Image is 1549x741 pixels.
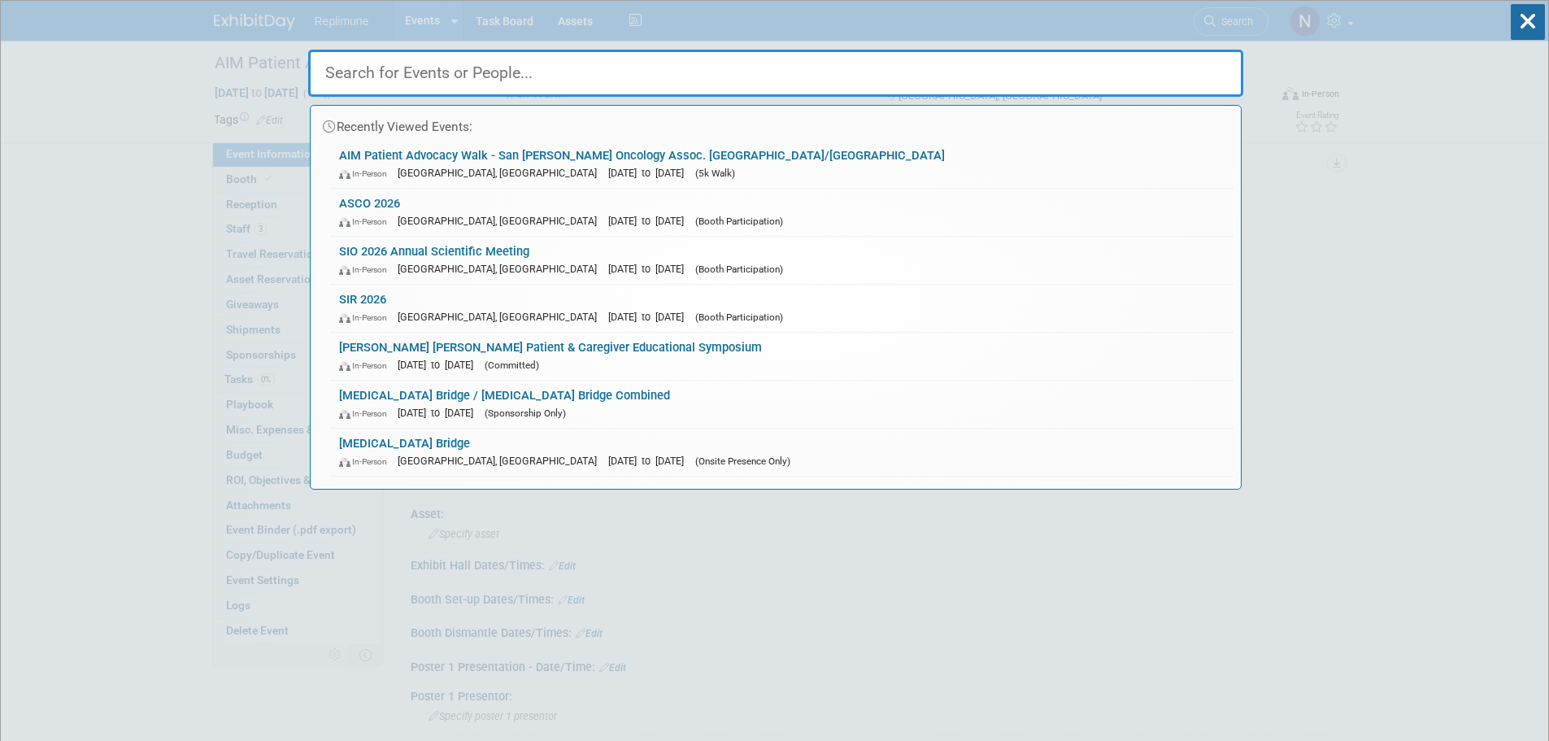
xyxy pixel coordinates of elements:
[339,408,394,419] span: In-Person
[608,455,692,467] span: [DATE] to [DATE]
[398,311,605,323] span: [GEOGRAPHIC_DATA], [GEOGRAPHIC_DATA]
[331,189,1233,236] a: ASCO 2026 In-Person [GEOGRAPHIC_DATA], [GEOGRAPHIC_DATA] [DATE] to [DATE] (Booth Participation)
[608,167,692,179] span: [DATE] to [DATE]
[331,381,1233,428] a: [MEDICAL_DATA] Bridge / [MEDICAL_DATA] Bridge Combined In-Person [DATE] to [DATE] (Sponsorship Only)
[331,333,1233,380] a: [PERSON_NAME] [PERSON_NAME] Patient & Caregiver Educational Symposium In-Person [DATE] to [DATE] ...
[339,168,394,179] span: In-Person
[331,429,1233,476] a: [MEDICAL_DATA] Bridge In-Person [GEOGRAPHIC_DATA], [GEOGRAPHIC_DATA] [DATE] to [DATE] (Onsite Pre...
[608,311,692,323] span: [DATE] to [DATE]
[339,360,394,371] span: In-Person
[331,237,1233,284] a: SIO 2026 Annual Scientific Meeting In-Person [GEOGRAPHIC_DATA], [GEOGRAPHIC_DATA] [DATE] to [DATE...
[608,215,692,227] span: [DATE] to [DATE]
[485,360,539,371] span: (Committed)
[695,216,783,227] span: (Booth Participation)
[339,456,394,467] span: In-Person
[398,215,605,227] span: [GEOGRAPHIC_DATA], [GEOGRAPHIC_DATA]
[398,407,481,419] span: [DATE] to [DATE]
[398,455,605,467] span: [GEOGRAPHIC_DATA], [GEOGRAPHIC_DATA]
[339,216,394,227] span: In-Person
[319,106,1233,141] div: Recently Viewed Events:
[331,285,1233,332] a: SIR 2026 In-Person [GEOGRAPHIC_DATA], [GEOGRAPHIC_DATA] [DATE] to [DATE] (Booth Participation)
[695,168,735,179] span: (5k Walk)
[695,312,783,323] span: (Booth Participation)
[695,264,783,275] span: (Booth Participation)
[339,312,394,323] span: In-Person
[398,359,481,371] span: [DATE] to [DATE]
[308,50,1243,97] input: Search for Events or People...
[398,263,605,275] span: [GEOGRAPHIC_DATA], [GEOGRAPHIC_DATA]
[695,455,790,467] span: (Onsite Presence Only)
[331,141,1233,188] a: AIM Patient Advocacy Walk - San [PERSON_NAME] Oncology Assoc. [GEOGRAPHIC_DATA]/[GEOGRAPHIC_DATA]...
[485,408,566,419] span: (Sponsorship Only)
[339,264,394,275] span: In-Person
[608,263,692,275] span: [DATE] to [DATE]
[398,167,605,179] span: [GEOGRAPHIC_DATA], [GEOGRAPHIC_DATA]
